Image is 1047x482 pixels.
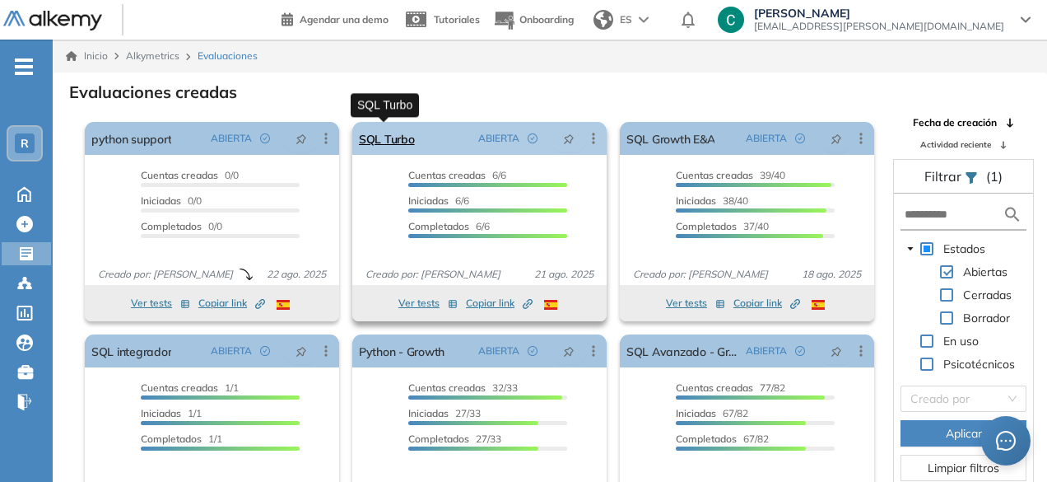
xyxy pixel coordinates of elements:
[141,169,239,181] span: 0/0
[126,49,179,62] span: Alkymetrics
[924,168,965,185] span: Filtrar
[963,311,1010,325] span: Borrador
[676,407,716,419] span: Iniciadas
[795,133,805,143] span: check-circle
[141,381,218,394] span: Cuentas creadas
[746,344,787,358] span: ABIERTA
[283,338,319,364] button: pushpin
[408,169,486,181] span: Cuentas creadas
[141,407,202,419] span: 1/1
[211,131,252,146] span: ABIERTA
[818,338,854,364] button: pushpin
[141,381,239,394] span: 1/1
[960,262,1011,282] span: Abiertas
[666,293,725,313] button: Ver tests
[141,169,218,181] span: Cuentas creadas
[1003,204,1022,225] img: search icon
[963,288,1012,302] span: Cerradas
[943,241,985,256] span: Estados
[141,433,222,445] span: 1/1
[295,132,307,145] span: pushpin
[408,381,518,394] span: 32/33
[3,11,102,31] img: Logo
[15,65,33,68] i: -
[795,267,868,282] span: 18 ago. 2025
[260,267,333,282] span: 22 ago. 2025
[639,16,649,23] img: arrow
[620,12,632,27] span: ES
[676,220,737,232] span: Completados
[563,132,575,145] span: pushpin
[408,433,469,445] span: Completados
[408,220,490,232] span: 6/6
[676,194,748,207] span: 38/40
[300,13,389,26] span: Agendar una demo
[676,194,716,207] span: Iniciadas
[359,267,507,282] span: Creado por: [PERSON_NAME]
[466,296,533,311] span: Copiar link
[408,194,469,207] span: 6/6
[277,300,290,310] img: ESP
[626,122,714,155] a: SQL Growth E&A
[198,49,258,63] span: Evaluaciones
[408,169,506,181] span: 6/6
[260,346,270,356] span: check-circle
[478,131,519,146] span: ABIERTA
[676,433,737,445] span: Completados
[359,335,444,367] a: Python - Growth
[920,138,991,151] span: Actividad reciente
[733,293,800,313] button: Copiar link
[398,293,458,313] button: Ver tests
[528,346,537,356] span: check-circle
[408,433,501,445] span: 27/33
[408,220,469,232] span: Completados
[408,381,486,394] span: Cuentas creadas
[746,131,787,146] span: ABIERTA
[946,424,982,442] span: Aplicar
[408,407,449,419] span: Iniciadas
[626,267,775,282] span: Creado por: [PERSON_NAME]
[818,125,854,152] button: pushpin
[960,308,1013,328] span: Borrador
[141,194,181,207] span: Iniciadas
[676,381,753,394] span: Cuentas creadas
[940,331,982,351] span: En uso
[544,300,557,310] img: ESP
[906,245,914,253] span: caret-down
[260,133,270,143] span: check-circle
[141,407,181,419] span: Iniciadas
[359,122,415,155] a: SQL Turbo
[551,338,587,364] button: pushpin
[493,2,574,38] button: Onboarding
[900,420,1026,447] button: Aplicar
[519,13,574,26] span: Onboarding
[676,169,753,181] span: Cuentas creadas
[963,264,1007,279] span: Abiertas
[66,49,108,63] a: Inicio
[754,7,1004,20] span: [PERSON_NAME]
[141,433,202,445] span: Completados
[626,335,739,367] a: SQL Avanzado - Growth
[940,354,1018,374] span: Psicotécnicos
[831,344,842,358] span: pushpin
[408,407,481,419] span: 27/33
[593,10,613,30] img: world
[528,133,537,143] span: check-circle
[996,431,1017,452] span: message
[928,459,999,477] span: Limpiar filtros
[21,137,29,150] span: R
[676,169,785,181] span: 39/40
[295,344,307,358] span: pushpin
[528,267,600,282] span: 21 ago. 2025
[676,407,748,419] span: 67/82
[211,344,252,358] span: ABIERTA
[900,455,1026,481] button: Limpiar filtros
[434,13,480,26] span: Tutoriales
[563,344,575,358] span: pushpin
[478,344,519,358] span: ABIERTA
[676,433,769,445] span: 67/82
[91,267,240,282] span: Creado por: [PERSON_NAME]
[91,335,171,367] a: SQL integrador
[466,293,533,313] button: Copiar link
[131,293,190,313] button: Ver tests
